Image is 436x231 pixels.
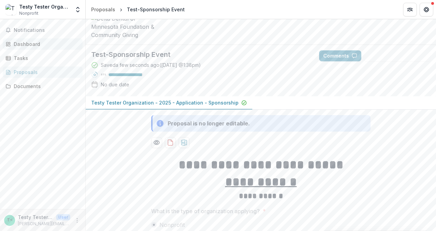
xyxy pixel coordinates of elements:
[403,3,417,16] button: Partners
[168,119,250,127] div: Proposal is no longer editable.
[101,61,201,69] div: Saved a few seconds ago ( [DATE] @ 1:38pm )
[14,83,77,90] div: Documents
[7,218,13,222] div: Testy Tester <annessa.hicks12@gmail.com> <annessa.hicks12@gmail.com>
[91,99,239,106] p: Testy Tester Organization - 2025 - Application - Sponsorship
[91,6,115,13] div: Proposals
[19,10,38,16] span: Nonprofit
[101,81,129,88] div: No due date
[73,216,81,224] button: More
[91,14,160,39] img: Delta Dental of Minnesota Foundation & Community Giving
[88,4,118,14] a: Proposals
[159,221,185,229] span: Nonprofit
[19,3,70,10] div: Testy Tester Organization
[91,50,308,59] h2: Test-Sponsorship Event
[14,54,77,62] div: Tasks
[165,137,176,148] button: download-proposal
[14,27,80,33] span: Notifications
[420,3,433,16] button: Get Help
[179,137,190,148] button: download-proposal
[18,221,70,227] p: [PERSON_NAME][EMAIL_ADDRESS][DOMAIN_NAME]
[18,214,53,221] p: Testy Tester <[PERSON_NAME][EMAIL_ADDRESS][DOMAIN_NAME]> <[PERSON_NAME][DOMAIN_NAME][EMAIL_ADDRES...
[3,52,83,64] a: Tasks
[3,81,83,92] a: Documents
[5,4,16,15] img: Testy Tester Organization
[88,4,187,14] nav: breadcrumb
[14,40,77,48] div: Dashboard
[151,137,162,148] button: Preview 90d7ef90-526f-4d16-a8b4-576b9bb5c9aa-0.pdf
[151,207,260,215] p: What is the type of organization applying?
[127,6,185,13] div: Test-Sponsorship Event
[73,3,83,16] button: Open entity switcher
[56,214,70,220] p: User
[3,66,83,78] a: Proposals
[3,38,83,50] a: Dashboard
[3,25,83,36] button: Notifications
[364,50,431,61] button: Answer Suggestions
[319,50,361,61] button: Comments
[14,69,77,76] div: Proposals
[101,72,106,77] p: 97 %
